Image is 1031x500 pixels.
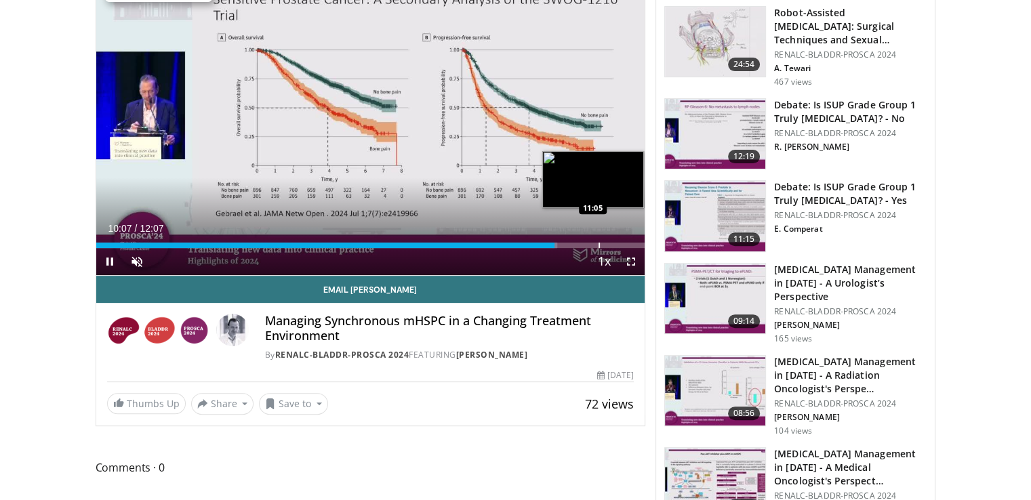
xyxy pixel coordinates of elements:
[108,223,132,234] span: 10:07
[664,98,927,170] a: 12:19 Debate: Is ISUP Grade Group 1 Truly [MEDICAL_DATA]? - No RENALC-BLADDR-PROSCA 2024 R. [PERS...
[123,248,150,275] button: Unmute
[774,180,927,207] h3: Debate: Is ISUP Grade Group 1 Truly [MEDICAL_DATA]? - Yes
[585,396,634,412] span: 72 views
[774,210,927,221] p: RENALC-BLADDR-PROSCA 2024
[774,412,927,423] p: [PERSON_NAME]
[542,151,644,208] img: image.jpeg
[774,398,927,409] p: RENALC-BLADDR-PROSCA 2024
[259,393,328,415] button: Save to
[191,393,254,415] button: Share
[774,306,927,317] p: RENALC-BLADDR-PROSCA 2024
[664,180,927,252] a: 11:15 Debate: Is ISUP Grade Group 1 Truly [MEDICAL_DATA]? - Yes RENALC-BLADDR-PROSCA 2024 E. Comp...
[774,77,812,87] p: 467 views
[135,223,138,234] span: /
[597,369,634,381] div: [DATE]
[664,263,927,344] a: 09:14 [MEDICAL_DATA] Management in [DATE] - A Urologist’s Perspective RENALC-BLADDR-PROSCA 2024 [...
[774,6,927,47] h3: Robot-Assisted [MEDICAL_DATA]: Surgical Techniques and Sexual…
[664,6,927,87] a: 24:54 Robot-Assisted [MEDICAL_DATA]: Surgical Techniques and Sexual… RENALC-BLADDR-PROSCA 2024 A....
[265,349,634,361] div: By FEATURING
[774,263,927,304] h3: [MEDICAL_DATA] Management in [DATE] - A Urologist’s Perspective
[456,349,528,360] a: [PERSON_NAME]
[96,248,123,275] button: Pause
[774,333,812,344] p: 165 views
[275,349,409,360] a: RENALC-BLADDR-PROSCA 2024
[728,232,761,246] span: 11:15
[664,355,927,436] a: 08:56 [MEDICAL_DATA] Management in [DATE] - A Radiation Oncologist's Perspe… RENALC-BLADDR-PROSCA...
[774,224,927,234] p: E. Comperat
[216,314,249,346] img: Avatar
[728,314,761,328] span: 09:14
[96,243,645,248] div: Progress Bar
[665,7,765,77] img: c2c6861b-c9f1-43f5-9a07-b6555efefcee.150x105_q85_crop-smart_upscale.jpg
[774,320,927,331] p: [PERSON_NAME]
[774,63,927,74] p: A. Tewari
[774,49,927,60] p: RENALC-BLADDR-PROSCA 2024
[774,425,812,436] p: 104 views
[590,248,618,275] button: Playback Rate
[774,355,927,396] h3: [MEDICAL_DATA] Management in [DATE] - A Radiation Oncologist's Perspe…
[728,407,761,420] span: 08:56
[107,314,211,346] img: RENALC-BLADDR-PROSCA 2024
[774,128,927,139] p: RENALC-BLADDR-PROSCA 2024
[665,99,765,169] img: 4ce2da21-29fc-4039-99c8-415d5b158b51.150x105_q85_crop-smart_upscale.jpg
[665,356,765,426] img: 49b47fa9-83a1-451c-8807-85b30bd09786.150x105_q85_crop-smart_upscale.jpg
[774,142,927,152] p: R. [PERSON_NAME]
[774,98,927,125] h3: Debate: Is ISUP Grade Group 1 Truly [MEDICAL_DATA]? - No
[618,248,645,275] button: Fullscreen
[96,459,646,476] span: Comments 0
[265,314,634,343] h4: Managing Synchronous mHSPC in a Changing Treatment Environment
[665,181,765,251] img: bf3eb259-e91a-4ae3-9b22-f4a5692e842f.150x105_q85_crop-smart_upscale.jpg
[140,223,163,234] span: 12:07
[96,276,645,303] a: Email [PERSON_NAME]
[107,393,186,414] a: Thumbs Up
[728,150,761,163] span: 12:19
[665,264,765,334] img: 4f634cfc-165f-4b2d-97c0-49d653ccf9ea.150x105_q85_crop-smart_upscale.jpg
[774,447,927,488] h3: [MEDICAL_DATA] Management in [DATE] - A Medical Oncologist's Perspect…
[728,58,761,71] span: 24:54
